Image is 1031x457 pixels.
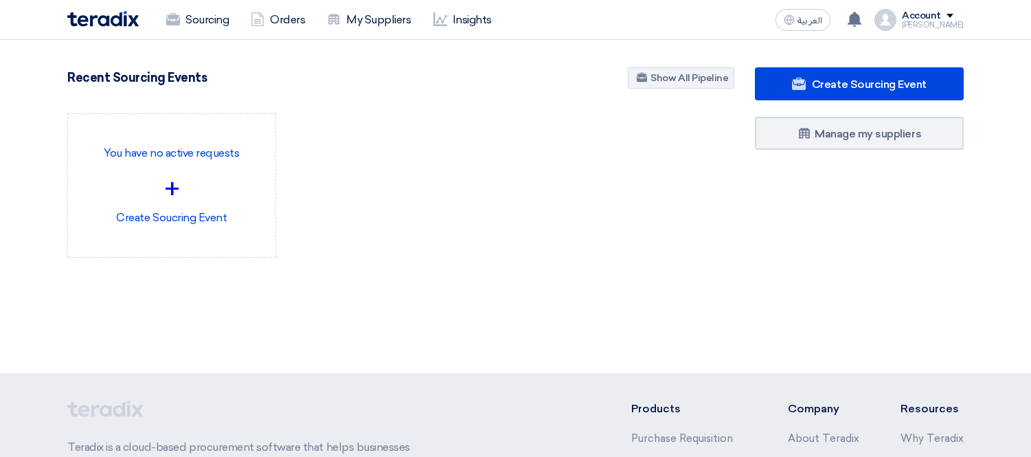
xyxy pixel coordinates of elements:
a: Sourcing [155,5,240,35]
div: [PERSON_NAME] [902,21,964,29]
li: Products [631,401,747,417]
span: العربية [797,16,822,25]
div: + [79,168,264,210]
p: You have no active requests [79,145,264,161]
a: Orders [240,5,316,35]
h4: Recent Sourcing Events [67,70,207,85]
div: Create Soucring Event [79,125,264,246]
div: Account [902,10,941,22]
li: Company [788,401,859,417]
span: Create Sourcing Event [812,78,927,91]
a: About Teradix [788,432,859,445]
a: Purchase Requisition [631,432,733,445]
a: My Suppliers [316,5,422,35]
a: Why Teradix [900,432,964,445]
img: profile_test.png [874,9,896,31]
a: Insights [422,5,503,35]
img: Teradix logo [67,11,139,27]
a: Show All Pipeline [628,67,734,89]
button: العربية [775,9,830,31]
li: Resources [900,401,964,417]
a: Manage my suppliers [755,117,964,150]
